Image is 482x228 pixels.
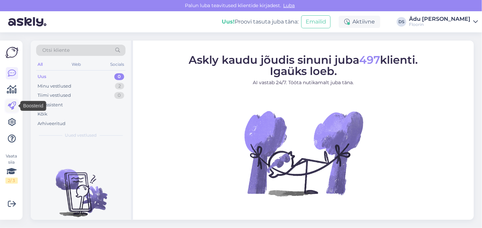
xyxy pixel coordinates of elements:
[409,22,470,27] div: Floorin
[222,18,298,26] div: Proovi tasuta juba täna:
[38,92,71,99] div: Tiimi vestlused
[114,92,124,99] div: 0
[5,46,18,59] img: Askly Logo
[409,16,470,22] div: Ädu [PERSON_NAME]
[115,83,124,90] div: 2
[36,60,44,69] div: All
[5,178,18,184] div: 2 / 3
[242,92,365,214] img: No Chat active
[301,15,331,28] button: Emailid
[38,73,46,80] div: Uus
[5,153,18,184] div: Vaata siia
[189,53,418,78] span: Askly kaudu jõudis sinuni juba klienti. Igaüks loeb.
[397,17,406,27] div: DS
[360,53,380,66] span: 497
[38,83,71,90] div: Minu vestlused
[339,16,380,28] div: Aktiivne
[31,157,131,218] img: No chats
[20,101,46,111] div: Boosterid
[65,132,97,138] span: Uued vestlused
[109,60,126,69] div: Socials
[71,60,83,69] div: Web
[222,18,235,25] b: Uus!
[409,16,478,27] a: Ädu [PERSON_NAME]Floorin
[42,47,70,54] span: Otsi kliente
[38,111,47,118] div: Kõik
[38,120,65,127] div: Arhiveeritud
[189,79,418,86] p: AI vastab 24/7. Tööta nutikamalt juba täna.
[114,73,124,80] div: 0
[38,102,63,108] div: AI Assistent
[281,2,297,9] span: Luba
